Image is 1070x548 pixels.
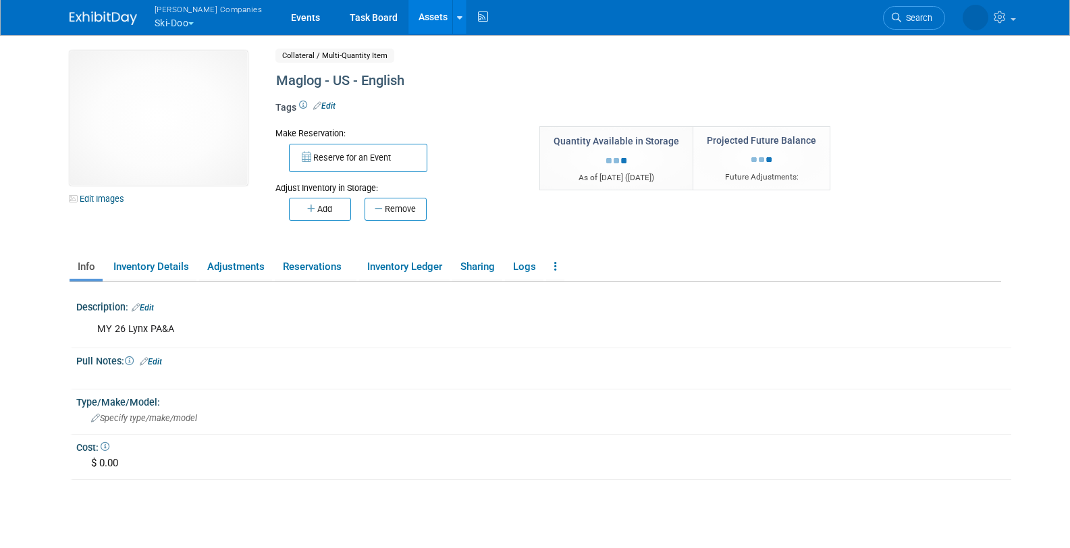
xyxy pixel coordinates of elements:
a: Edit [132,303,154,312]
div: Quantity Available in Storage [554,134,679,148]
span: [DATE] [628,173,651,182]
div: Pull Notes: [76,351,1011,368]
img: Stephanie Johnson [963,5,988,30]
a: Edit Images [70,190,130,207]
a: Sharing [452,255,502,279]
span: Search [901,13,932,23]
div: Cost: [76,437,1011,454]
div: MY 26 Lynx PA&A [88,316,835,343]
a: Logs [505,255,543,279]
a: Inventory Details [105,255,196,279]
button: Add [289,198,351,221]
a: Info [70,255,103,279]
div: Adjust Inventory in Storage: [275,172,520,194]
img: View Images [70,51,248,186]
a: Inventory Ledger [359,255,450,279]
a: Search [883,6,945,30]
img: ExhibitDay [70,11,137,25]
button: Reserve for an Event [289,144,427,172]
div: Make Reservation: [275,126,520,140]
span: Collateral / Multi-Quantity Item [275,49,394,63]
div: Projected Future Balance [707,134,816,147]
a: Edit [140,357,162,366]
span: Specify type/make/model [91,413,197,423]
div: Description: [76,297,1011,314]
div: $ 0.00 [86,453,1001,474]
a: Reservations [275,255,356,279]
a: Adjustments [199,255,272,279]
span: [PERSON_NAME] Companies [155,2,263,16]
div: Tags [275,101,890,124]
img: loading... [751,157,772,163]
button: Remove [365,198,427,221]
img: loading... [606,158,626,163]
div: Type/Make/Model: [76,392,1011,409]
a: Edit [313,101,336,111]
div: Maglog - US - English [271,69,890,93]
div: As of [DATE] ( ) [554,172,679,184]
div: Future Adjustments: [707,171,816,183]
